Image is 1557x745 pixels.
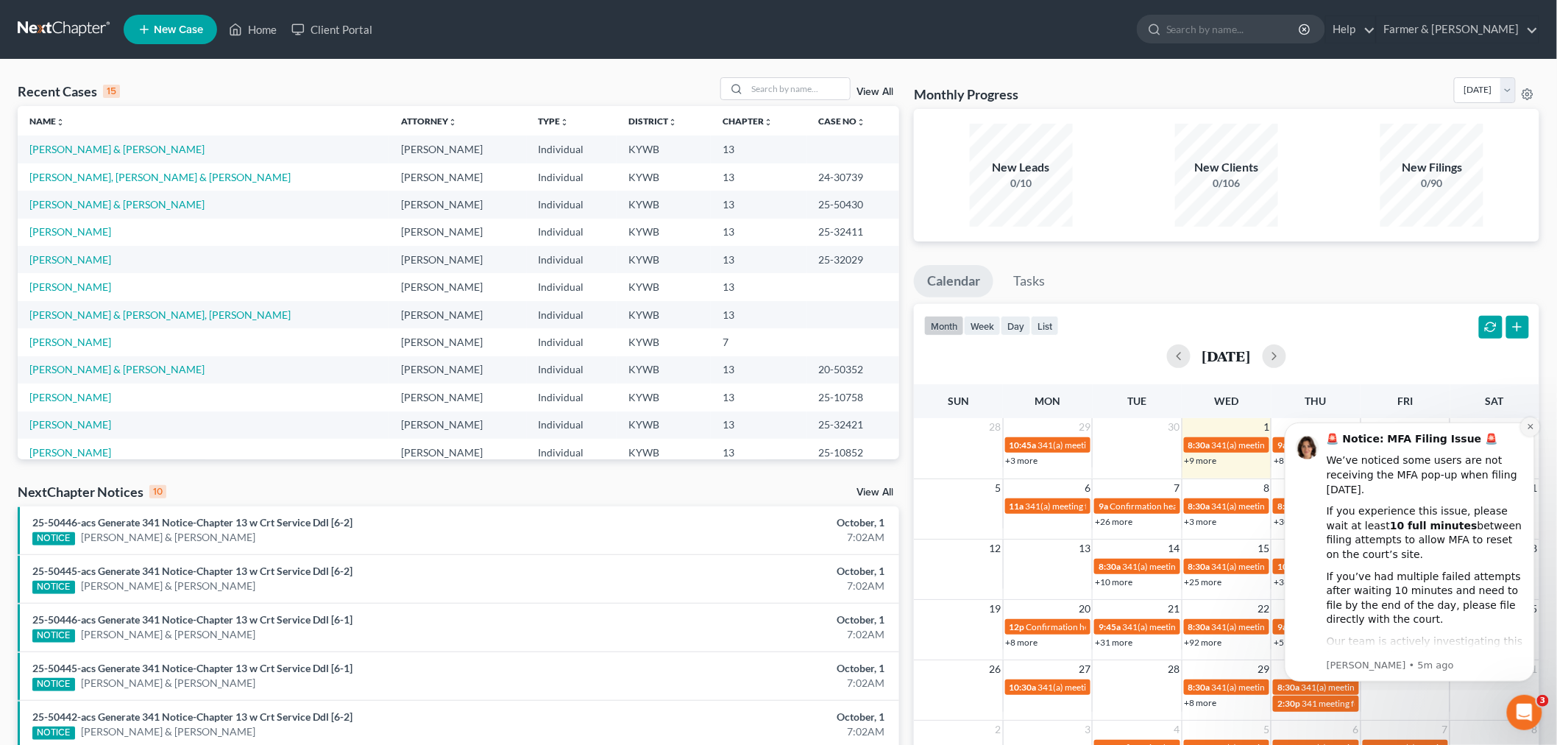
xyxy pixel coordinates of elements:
a: View All [856,487,893,498]
span: 341(a) meeting for [PERSON_NAME] [1212,621,1354,632]
td: 13 [711,384,807,411]
span: 341(a) meeting for [PERSON_NAME] [1038,682,1180,693]
td: KYWB [617,301,711,328]
span: 21 [1167,600,1182,618]
span: 10:45a [1010,439,1037,451]
a: +8 more [1006,637,1038,648]
span: 29 [1077,418,1092,436]
a: +8 more [1185,697,1217,708]
td: [PERSON_NAME] [389,219,527,246]
div: 0/10 [970,176,1073,191]
span: 2 [994,721,1003,738]
span: 8:30a [1188,621,1210,632]
td: Individual [527,246,617,273]
div: New Filings [1380,159,1483,176]
span: 341(a) meeting for [PERSON_NAME] [1122,561,1264,572]
td: 25-10758 [807,384,899,411]
div: 7:02AM [610,724,884,739]
a: [PERSON_NAME] & [PERSON_NAME] [81,627,256,642]
a: Chapterunfold_more [723,116,773,127]
td: KYWB [617,328,711,356]
a: 25-50446-acs Generate 341 Notice-Chapter 13 w Crt Service Ddl [6-1] [32,613,352,626]
i: unfold_more [448,118,457,127]
td: Individual [527,301,617,328]
span: 13 [1077,540,1092,557]
span: 10:30a [1010,682,1037,693]
span: 14 [1167,540,1182,557]
a: +31 more [1095,637,1132,648]
h2: [DATE] [1202,348,1251,364]
a: +92 more [1185,637,1222,648]
td: KYWB [617,384,711,411]
span: 8:30a [1188,439,1210,451]
span: 4 [1173,721,1182,738]
span: 341(a) meeting for [PERSON_NAME] [1026,501,1168,512]
td: 25-10852 [807,439,899,466]
td: 13 [711,163,807,191]
span: 12p [1010,621,1025,632]
a: +10 more [1095,576,1132,587]
a: [PERSON_NAME] [29,446,111,459]
td: KYWB [617,246,711,273]
span: 11a [1010,501,1024,512]
td: 13 [711,356,807,384]
a: +26 more [1095,516,1132,527]
a: [PERSON_NAME] & [PERSON_NAME] [29,363,205,375]
span: 8:30a [1188,682,1210,693]
span: 9:45a [1099,621,1121,632]
div: NextChapter Notices [18,483,166,501]
a: Home [221,16,284,43]
input: Search by name... [1166,15,1301,43]
span: 341 meeting for [PERSON_NAME] [1302,698,1433,709]
div: 7:02AM [610,579,884,593]
td: KYWB [617,356,711,384]
h3: Monthly Progress [914,85,1018,103]
td: [PERSON_NAME] [389,246,527,273]
a: [PERSON_NAME] & [PERSON_NAME] [29,143,205,155]
div: October, 1 [610,661,884,676]
i: unfold_more [56,118,65,127]
i: unfold_more [561,118,570,127]
span: 30 [1167,418,1182,436]
td: 25-32411 [807,219,899,246]
a: [PERSON_NAME] & [PERSON_NAME] [29,198,205,211]
span: 341(a) meeting for [PERSON_NAME] [1122,621,1264,632]
td: KYWB [617,412,711,439]
div: October, 1 [610,515,884,530]
td: 13 [711,135,807,163]
a: Typeunfold_more [539,116,570,127]
span: 341(a) meeting for [PERSON_NAME] [1212,439,1354,451]
td: 25-50430 [807,191,899,218]
span: 28 [988,418,1003,436]
a: [PERSON_NAME], [PERSON_NAME] & [PERSON_NAME] [29,171,291,183]
span: Fri [1397,395,1413,407]
a: Tasks [1000,265,1058,297]
span: 5 [1262,721,1271,738]
td: [PERSON_NAME] [389,439,527,466]
span: Confirmation hearing for [PERSON_NAME] & [PERSON_NAME] [1110,501,1355,512]
a: [PERSON_NAME] [29,418,111,431]
span: 12 [988,540,1003,557]
button: day [1001,316,1031,336]
td: [PERSON_NAME] [389,328,527,356]
td: [PERSON_NAME] [389,273,527,300]
div: Recent Cases [18,82,120,100]
a: [PERSON_NAME] [29,253,111,266]
span: 8:30a [1099,561,1121,572]
td: Individual [527,219,617,246]
a: [PERSON_NAME] [29,391,111,403]
a: 25-50445-acs Generate 341 Notice-Chapter 13 w Crt Service Ddl [6-2] [32,565,352,577]
button: week [964,316,1001,336]
span: Thu [1305,395,1327,407]
span: 15 [1256,540,1271,557]
span: Wed [1214,395,1238,407]
span: 9a [1099,501,1108,512]
a: Attorneyunfold_more [401,116,457,127]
